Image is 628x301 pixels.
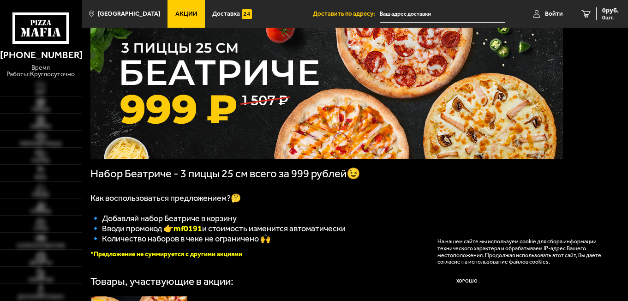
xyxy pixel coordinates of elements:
span: 🔹 Вводи промокод 👉 и стоимость изменится автоматически [90,223,346,234]
img: 15daf4d41897b9f0e9f617042186c801.svg [242,9,251,19]
img: 1024x1024 [90,21,563,159]
span: 0 руб. [602,7,619,14]
font: *Предложение не суммируется с другими акциями [90,250,242,258]
button: Хорошо [437,272,496,292]
span: Доставка [212,11,240,17]
span: Набор Беатриче - 3 пиццы 25 см всего за 999 рублей😉 [90,167,360,180]
span: Акции [175,11,197,17]
span: Как воспользоваться предложением?🤔 [90,193,241,203]
span: [GEOGRAPHIC_DATA] [98,11,160,17]
b: mf0191 [173,223,202,234]
p: На нашем сайте мы используем cookie для сбора информации технического характера и обрабатываем IP... [437,238,607,265]
span: 0 шт. [602,15,619,20]
div: Товары, участвующие в акции: [90,277,233,287]
span: 🔹 Добавляй набор Беатриче в корзину [90,213,237,223]
span: Войти [545,11,563,17]
span: 🔹 Количество наборов в чеке не ограничено 🙌 [90,234,270,244]
span: Доставить по адресу: [313,11,380,17]
input: Ваш адрес доставки [380,6,505,23]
